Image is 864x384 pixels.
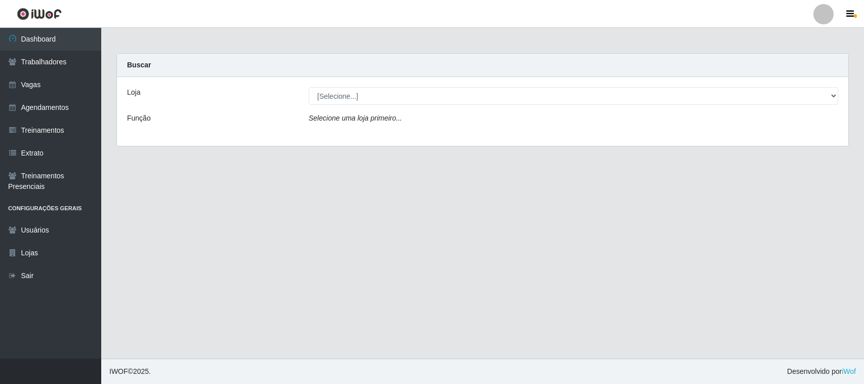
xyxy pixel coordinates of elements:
[787,366,856,377] span: Desenvolvido por
[309,114,402,122] i: Selecione uma loja primeiro...
[127,61,151,69] strong: Buscar
[109,366,151,377] span: © 2025 .
[127,87,140,98] label: Loja
[17,8,62,20] img: CoreUI Logo
[842,367,856,375] a: iWof
[127,113,151,124] label: Função
[109,367,128,375] span: IWOF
